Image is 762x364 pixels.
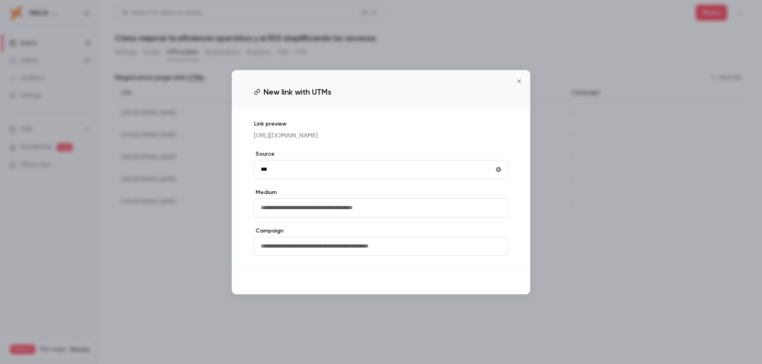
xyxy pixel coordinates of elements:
[511,73,527,89] button: Close
[254,227,508,235] label: Campaign
[479,272,508,288] button: Save
[254,189,508,196] label: Medium
[492,163,505,176] button: utmSource
[264,86,331,98] span: New link with UTMs
[254,150,508,158] label: Source
[254,131,508,141] p: [URL][DOMAIN_NAME]
[254,120,508,128] p: Link preview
